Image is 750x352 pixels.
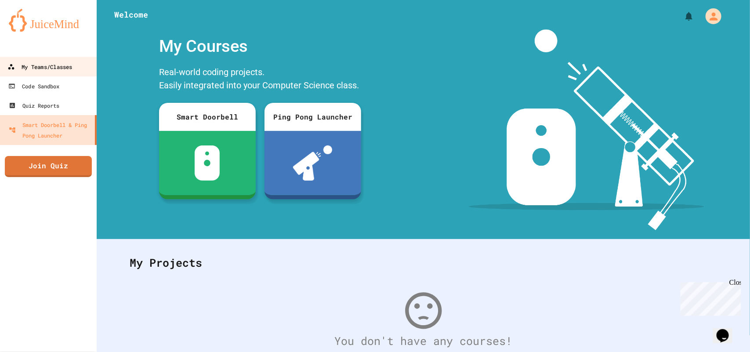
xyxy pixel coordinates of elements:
[7,62,72,73] div: My Teams/Classes
[121,333,726,349] div: You don't have any courses!
[159,103,256,131] div: Smart Doorbell
[155,29,366,63] div: My Courses
[293,145,332,181] img: ppl-with-ball.png
[667,9,696,24] div: My Notifications
[264,103,361,131] div: Ping Pong Launcher
[5,156,92,177] a: Join Quiz
[155,63,366,96] div: Real-world coding projects. Easily integrated into your Computer Science class.
[9,120,91,141] div: Smart Doorbell & Ping Pong Launcher
[696,6,724,26] div: My Account
[121,246,726,280] div: My Projects
[195,145,220,181] img: sdb-white.svg
[4,4,61,56] div: Chat with us now!Close
[677,279,741,316] iframe: chat widget
[9,9,88,32] img: logo-orange.svg
[713,317,741,343] iframe: chat widget
[8,81,59,91] div: Code Sandbox
[9,100,59,111] div: Quiz Reports
[469,29,704,230] img: banner-image-my-projects.png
